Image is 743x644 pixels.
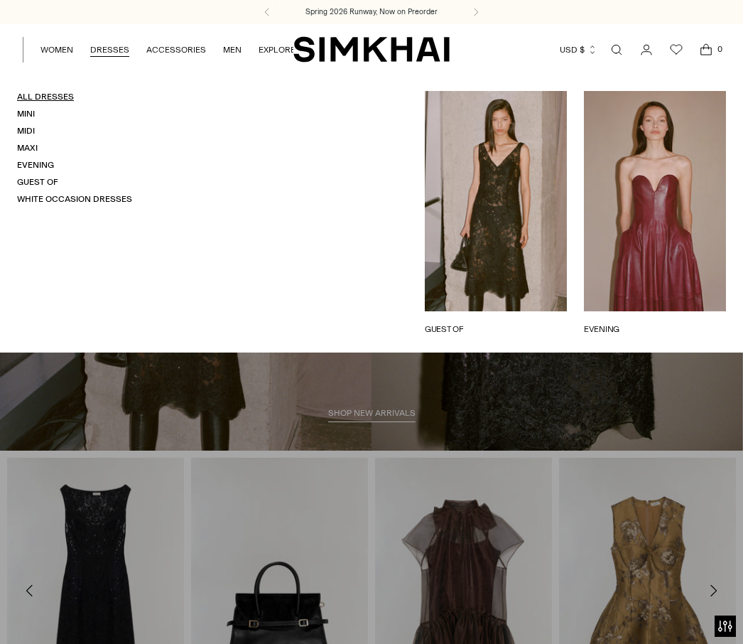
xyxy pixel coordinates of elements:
[11,590,143,633] iframe: Sign Up via Text for Offers
[305,6,438,18] a: Spring 2026 Runway, Now on Preorder
[560,34,597,65] button: USD $
[90,34,129,65] a: DRESSES
[602,36,631,64] a: Open search modal
[40,34,73,65] a: WOMEN
[223,34,242,65] a: MEN
[692,36,720,64] a: Open cart modal
[293,36,450,63] a: SIMKHAI
[632,36,661,64] a: Go to the account page
[146,34,206,65] a: ACCESSORIES
[662,36,690,64] a: Wishlist
[713,43,726,55] span: 0
[259,34,295,65] a: EXPLORE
